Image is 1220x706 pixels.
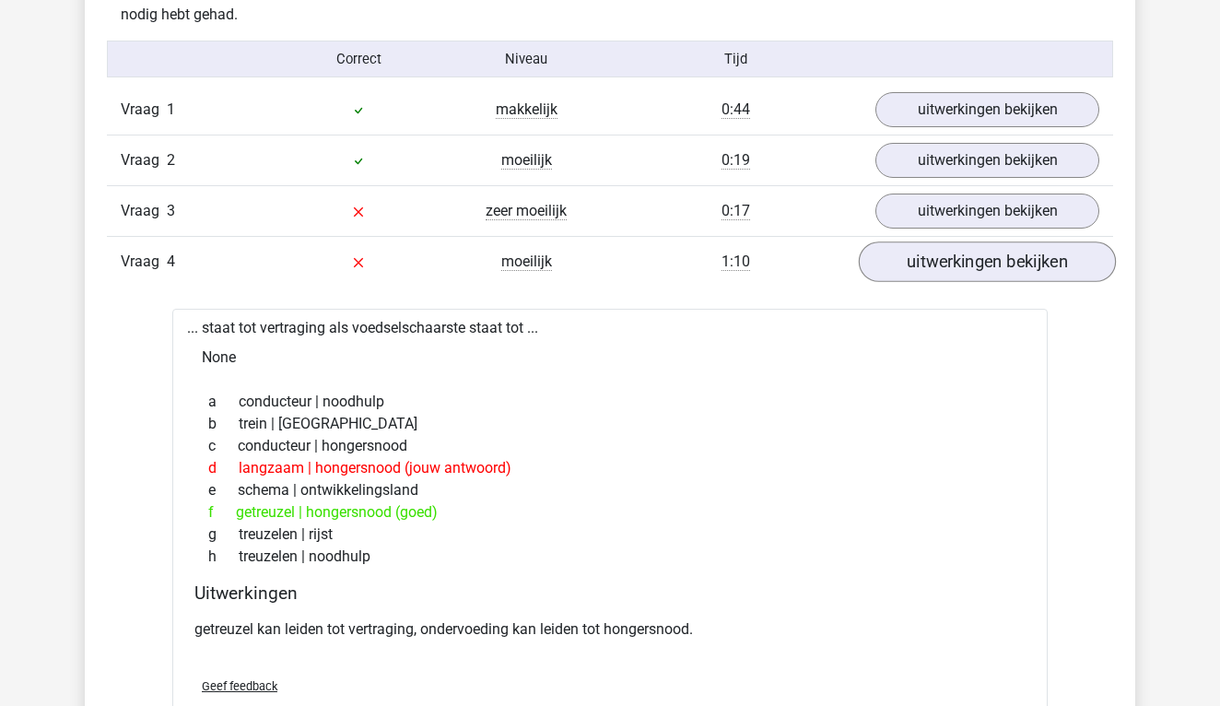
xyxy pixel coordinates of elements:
[610,49,862,69] div: Tijd
[721,253,750,271] span: 1:10
[486,202,567,220] span: zeer moeilijk
[194,413,1026,435] div: trein | [GEOGRAPHIC_DATA]
[121,200,167,222] span: Vraag
[501,151,552,170] span: moeilijk
[875,194,1099,229] a: uitwerkingen bekijken
[721,100,750,119] span: 0:44
[501,253,552,271] span: moeilijk
[208,457,239,479] span: d
[194,582,1026,604] h4: Uitwerkingen
[721,151,750,170] span: 0:19
[121,149,167,171] span: Vraag
[875,143,1099,178] a: uitwerkingen bekijken
[859,241,1116,282] a: uitwerkingen bekijken
[167,151,175,169] span: 2
[194,501,1026,524] div: getreuzel | hongersnood (goed)
[167,253,175,270] span: 4
[194,391,1026,413] div: conducteur | noodhulp
[721,202,750,220] span: 0:17
[208,546,239,568] span: h
[442,49,610,69] div: Niveau
[194,546,1026,568] div: treuzelen | noodhulp
[121,251,167,273] span: Vraag
[194,479,1026,501] div: schema | ontwikkelingsland
[194,457,1026,479] div: langzaam | hongersnood (jouw antwoord)
[121,99,167,121] span: Vraag
[187,339,1033,376] div: None
[208,524,239,546] span: g
[167,202,175,219] span: 3
[202,679,277,693] span: Geef feedback
[208,435,238,457] span: c
[208,501,236,524] span: f
[194,524,1026,546] div: treuzelen | rijst
[208,413,239,435] span: b
[208,391,239,413] span: a
[167,100,175,118] span: 1
[194,435,1026,457] div: conducteur | hongersnood
[208,479,238,501] span: e
[276,49,443,69] div: Correct
[194,618,1026,641] p: getreuzel kan leiden tot vertraging, ondervoeding kan leiden tot hongersnood.
[875,92,1099,127] a: uitwerkingen bekijken
[496,100,557,119] span: makkelijk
